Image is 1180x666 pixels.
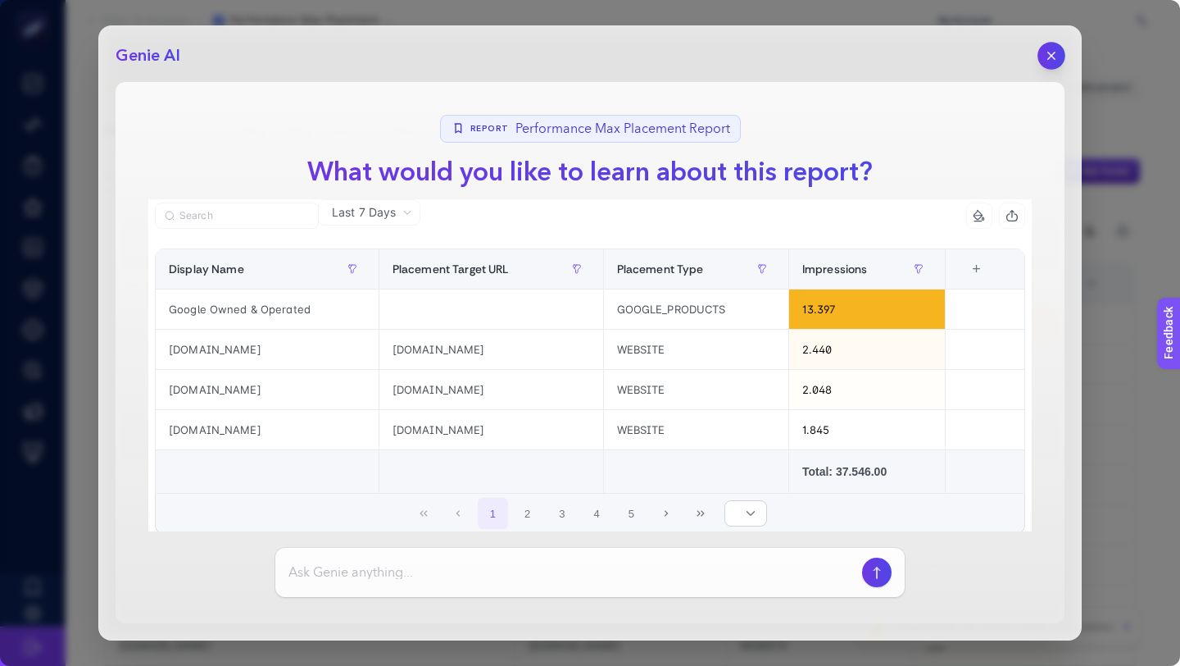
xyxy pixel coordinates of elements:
div: [DOMAIN_NAME] [379,330,603,369]
span: Placement Target URL [393,262,509,276]
span: Display Name [169,262,244,276]
span: Feedback [10,5,62,18]
button: 5 [616,498,647,529]
div: Last 7 Days [148,226,1032,563]
input: Ask Genie anything... [288,563,855,582]
div: WEBSITE [604,370,788,409]
span: Impressions [802,262,868,276]
div: [DOMAIN_NAME] [379,410,603,449]
div: 13.397 [789,290,945,329]
div: 4 items selected [959,262,972,299]
span: Performance Max Placement Report [515,119,730,139]
button: 4 [581,498,612,529]
button: Last Page [685,498,716,529]
div: [DOMAIN_NAME] [156,370,379,409]
div: [DOMAIN_NAME] [379,370,603,409]
div: WEBSITE [604,330,788,369]
h2: Genie AI [116,44,180,67]
button: 1 [478,498,509,529]
button: 3 [547,498,578,529]
span: Report [470,123,509,135]
div: WEBSITE [604,410,788,449]
div: [DOMAIN_NAME] [156,410,379,449]
h1: What would you like to learn about this report? [294,153,886,192]
div: [DOMAIN_NAME] [156,330,379,369]
div: 2.048 [789,370,945,409]
input: Search [179,210,309,222]
span: Last 7 Days [332,204,396,221]
div: 2.440 [789,330,945,369]
span: Placement Type [617,262,704,276]
button: 2 [512,498,543,529]
div: 1.845 [789,410,945,449]
div: + [961,262,992,276]
div: Total: 37.546.00 [802,463,932,480]
div: Google Owned & Operated [156,290,379,329]
div: GOOGLE_PRODUCTS [604,290,788,329]
button: Next Page [651,498,682,529]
